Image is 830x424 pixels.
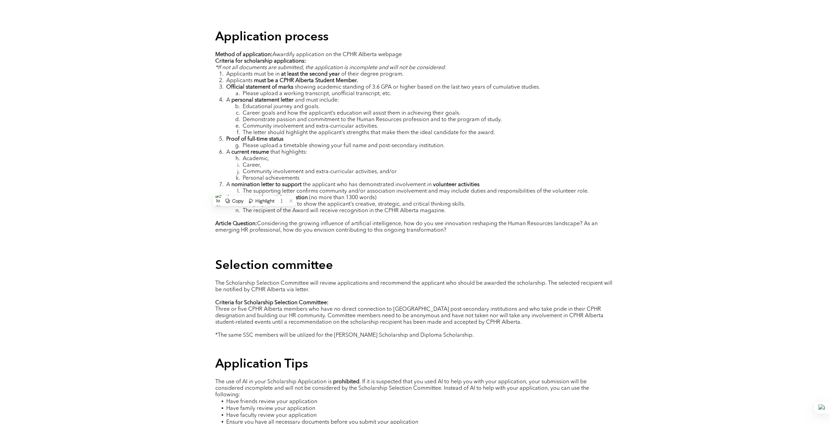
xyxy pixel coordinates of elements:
span: Career, [243,163,261,168]
span: Application Tips [215,358,308,371]
span: Applicants [226,78,253,83]
span: . If it is suspected that you used AI to help you with your application, your submission will be ... [215,379,589,398]
span: The purpose of this is to show the applicant’s creative, strategic, and critical thinking skills. [243,202,465,207]
strong: personal statement letter [231,98,294,103]
strong: Official statement of marks [226,85,293,90]
span: A [226,98,230,103]
span: (no more than 1300 words) [309,195,376,201]
span: Educational journey and goals. [243,104,320,110]
span: *If not all documents are submitted, the application is incomplete and will not be considered. [215,65,446,70]
strong: Criteria for Scholarship Selection Committee: [215,300,329,306]
span: Considering the growing influence of artificial intelligence, how do you see innovation reshaping... [215,221,598,233]
span: The recipient of the Award will receive recognition in the CPHR Alberta magazine. [243,208,446,214]
strong: answer to the article question [234,195,308,201]
strong: at least the second year [281,72,340,77]
span: Demonstrate passion and commitment to the Human Resources profession and to the program of study. [243,117,502,123]
span: and must include: [295,98,339,103]
span: The Scholarship Selection Committee will review applications and recommend the applicant who shou... [215,281,612,293]
span: Have friends review your application [226,399,317,404]
span: that highlights: [270,150,307,155]
strong: Criteria for scholarship applications: [215,59,306,64]
span: An [226,195,233,201]
span: Please upload a working transcript, unofficial transcript, etc. [243,91,391,97]
span: of their degree program. [341,72,404,77]
span: A [226,182,230,188]
span: Selection committee [215,260,333,272]
span: *The same SSC members will be utilized for the [PERSON_NAME] Scholarship and Diploma Scholarship. [215,333,474,338]
span: Academic, [243,156,269,162]
strong: Article Question: [215,221,257,227]
strong: nomination letter to support [231,182,302,188]
span: Application process [215,31,329,43]
span: Three or five CPHR Alberta members who have no direct connection to [GEOGRAPHIC_DATA] post-second... [215,307,603,325]
span: Personal achievements [243,176,299,181]
span: Have faculty review your application [226,413,317,418]
span: Community involvement and extra-curricular activities. [243,124,378,129]
span: Awardify application on the CPHR Alberta webpage [272,52,402,57]
span: Have family review your application [226,406,315,411]
span: A [226,150,230,155]
strong: Method of application: [215,52,272,57]
span: Applicants must be in [226,72,280,77]
span: the applicant who has demonstrated involvement in [303,182,432,188]
strong: must be a CPHR Alberta Student Member. [254,78,358,83]
span: Career goals and how the applicant’s education will assist them in achieving their goals. [243,111,460,116]
strong: volunteer activities [433,182,480,188]
span: Please upload a timetable showing your full name and post-secondary institution. [243,143,445,149]
strong: prohibited [333,379,359,385]
strong: current resume [231,150,269,155]
span: The supporting letter confirms community and/or association involvement and may include duties an... [243,189,589,194]
strong: Proof of full-time status [226,137,283,142]
span: Community involvement and extra-curricular activities, and/or [243,169,397,175]
span: The use of AI in your Scholarship Application is [215,379,332,385]
span: The letter should highlight the applicant’s strengths that make them the ideal candidate for the ... [243,130,495,136]
span: showing academic standing of 3.6 GPA or higher based on the last two years of cumulative studies. [295,85,540,90]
